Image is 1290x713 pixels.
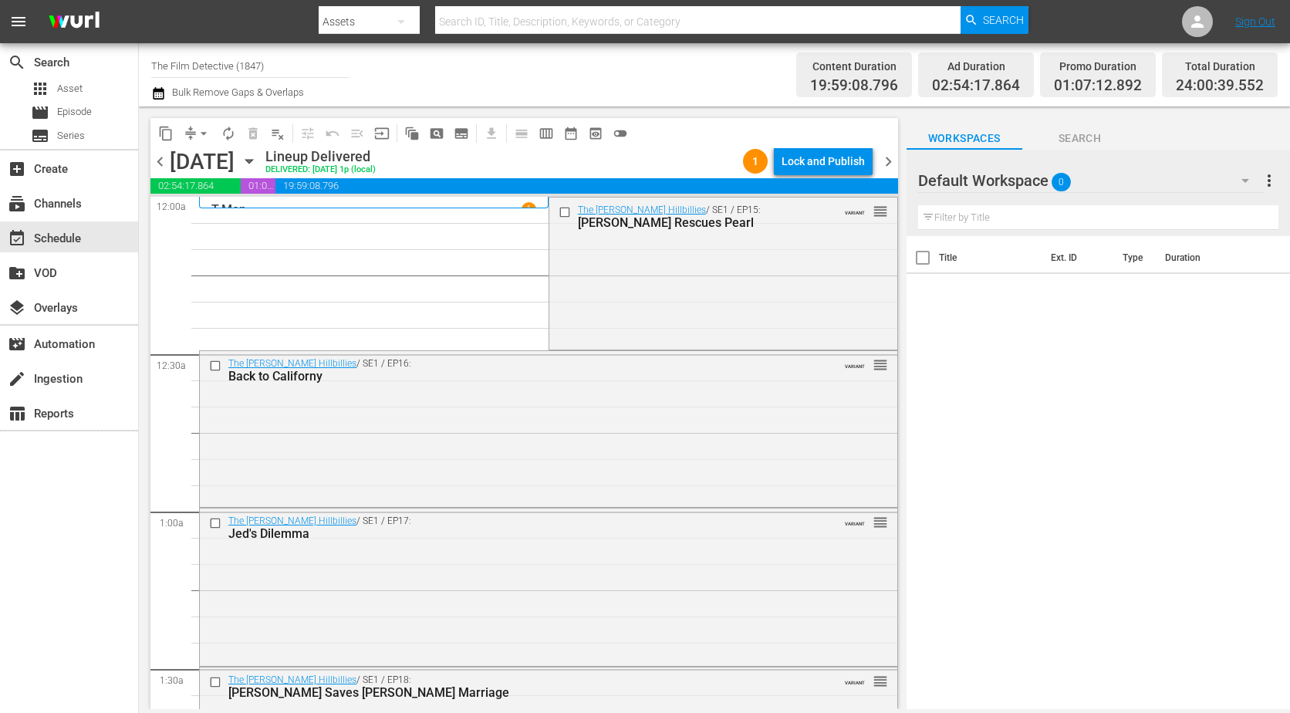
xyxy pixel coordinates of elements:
span: Remove Gaps & Overlaps [178,121,216,146]
th: Ext. ID [1042,236,1113,279]
span: Episode [31,103,49,122]
span: Search [983,6,1024,34]
span: Schedule [8,229,26,248]
span: Select an event to delete [241,121,265,146]
div: / SE1 / EP15: [578,204,821,230]
span: reorder [873,673,888,690]
span: Customize Events [290,118,320,148]
span: 19:59:08.796 [275,178,897,194]
span: Copy Lineup [154,121,178,146]
span: VARIANT [845,203,865,215]
th: Title [939,236,1042,279]
a: The [PERSON_NAME] Hillbillies [228,358,356,369]
button: Search [961,6,1028,34]
span: menu [9,12,28,31]
span: VOD [8,264,26,282]
div: [PERSON_NAME] Rescues Pearl [578,215,821,230]
span: Episode [57,104,92,120]
span: 02:54:17.864 [932,77,1020,95]
p: 1 [526,204,532,215]
span: playlist_remove_outlined [270,126,285,141]
a: The [PERSON_NAME] Hillbillies [228,674,356,685]
img: ans4CAIJ8jUAAAAAAAAAAAAAAAAAAAAAAAAgQb4GAAAAAAAAAAAAAAAAAAAAAAAAJMjXAAAAAAAAAAAAAAAAAAAAAAAAgAT5G... [37,4,111,40]
span: Month Calendar View [559,121,583,146]
div: Promo Duration [1054,56,1142,77]
span: Create [8,160,26,178]
button: reorder [873,673,888,688]
div: / SE1 / EP16: [228,358,812,384]
span: auto_awesome_motion_outlined [404,126,420,141]
span: Download as CSV [474,118,504,148]
a: Sign Out [1235,15,1275,28]
div: Jed's Dilemma [228,526,812,541]
span: Series [57,128,85,144]
button: Lock and Publish [774,147,873,175]
span: Asset [31,79,49,98]
span: chevron_right [879,152,898,171]
div: / SE1 / EP18: [228,674,812,700]
div: [PERSON_NAME] Saves [PERSON_NAME] Marriage [228,685,812,700]
span: preview_outlined [588,126,603,141]
span: reorder [873,514,888,531]
span: Clear Lineup [265,121,290,146]
span: 01:07:12.892 [241,178,275,194]
span: Reports [8,404,26,423]
span: 24:00:39.552 [1176,77,1264,95]
button: reorder [873,356,888,372]
span: Search [1022,129,1138,148]
th: Duration [1156,236,1248,279]
span: Ingestion [8,370,26,388]
span: Workspaces [907,129,1022,148]
div: Back to Californy [228,369,812,384]
span: Search [8,53,26,72]
span: Fill episodes with ad slates [345,121,370,146]
span: more_vert [1260,171,1278,190]
span: date_range_outlined [563,126,579,141]
span: 02:54:17.864 [150,178,241,194]
span: VARIANT [845,356,865,369]
span: Refresh All Search Blocks [394,118,424,148]
button: reorder [873,203,888,218]
span: 19:59:08.796 [810,77,898,95]
div: Total Duration [1176,56,1264,77]
p: T-Men [211,202,246,217]
span: Bulk Remove Gaps & Overlaps [170,86,304,98]
span: Day Calendar View [504,118,534,148]
span: compress [183,126,198,141]
span: View Backup [583,121,608,146]
span: 01:07:12.892 [1054,77,1142,95]
span: Create Series Block [449,121,474,146]
span: Series [31,127,49,145]
a: The [PERSON_NAME] Hillbillies [578,204,706,215]
button: more_vert [1260,162,1278,199]
div: Ad Duration [932,56,1020,77]
div: DELIVERED: [DATE] 1p (local) [265,165,376,175]
div: Lineup Delivered [265,148,376,165]
span: Update Metadata from Key Asset [370,121,394,146]
span: Overlays [8,299,26,317]
span: Asset [57,81,83,96]
span: calendar_view_week_outlined [539,126,554,141]
span: reorder [873,356,888,373]
span: Channels [8,194,26,213]
span: 0 [1052,166,1071,198]
span: toggle_off [613,126,628,141]
span: Loop Content [216,121,241,146]
div: Lock and Publish [782,147,865,175]
a: The [PERSON_NAME] Hillbillies [228,515,356,526]
span: Week Calendar View [534,121,559,146]
span: VARIANT [845,514,865,526]
span: 24 hours Lineup View is OFF [608,121,633,146]
span: VARIANT [845,673,865,685]
span: 1 [743,155,768,167]
span: reorder [873,203,888,220]
button: reorder [873,514,888,529]
div: Content Duration [810,56,898,77]
span: arrow_drop_down [196,126,211,141]
span: Create Search Block [424,121,449,146]
div: / SE1 / EP17: [228,515,812,541]
span: autorenew_outlined [221,126,236,141]
span: content_copy [158,126,174,141]
div: [DATE] [170,149,235,174]
span: chevron_left [150,152,170,171]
